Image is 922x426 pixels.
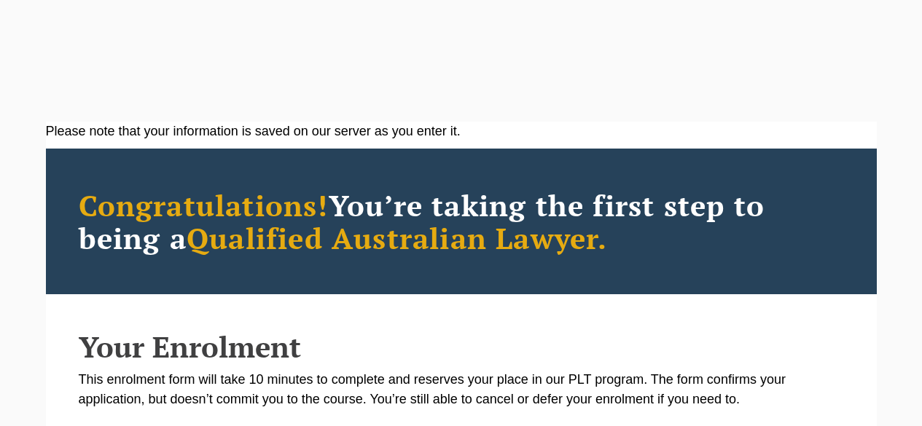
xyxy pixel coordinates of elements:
span: Congratulations! [79,186,329,224]
h2: You’re taking the first step to being a [79,189,844,254]
div: Please note that your information is saved on our server as you enter it. [46,122,877,141]
h2: Your Enrolment [79,331,844,363]
span: Qualified Australian Lawyer. [187,218,608,257]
